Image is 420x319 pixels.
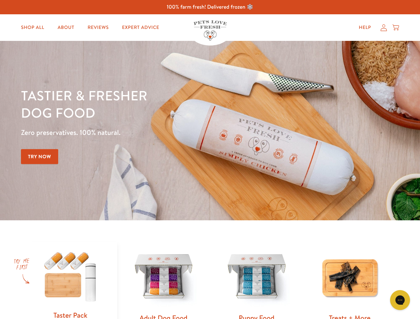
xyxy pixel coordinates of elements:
[194,20,227,41] img: Pets Love Fresh
[21,87,273,121] h1: Tastier & fresher dog food
[387,288,413,312] iframe: Gorgias live chat messenger
[353,21,376,34] a: Help
[52,21,79,34] a: About
[82,21,114,34] a: Reviews
[21,127,273,139] p: Zero preservatives. 100% natural.
[16,21,50,34] a: Shop All
[117,21,165,34] a: Expert Advice
[21,149,58,164] a: Try Now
